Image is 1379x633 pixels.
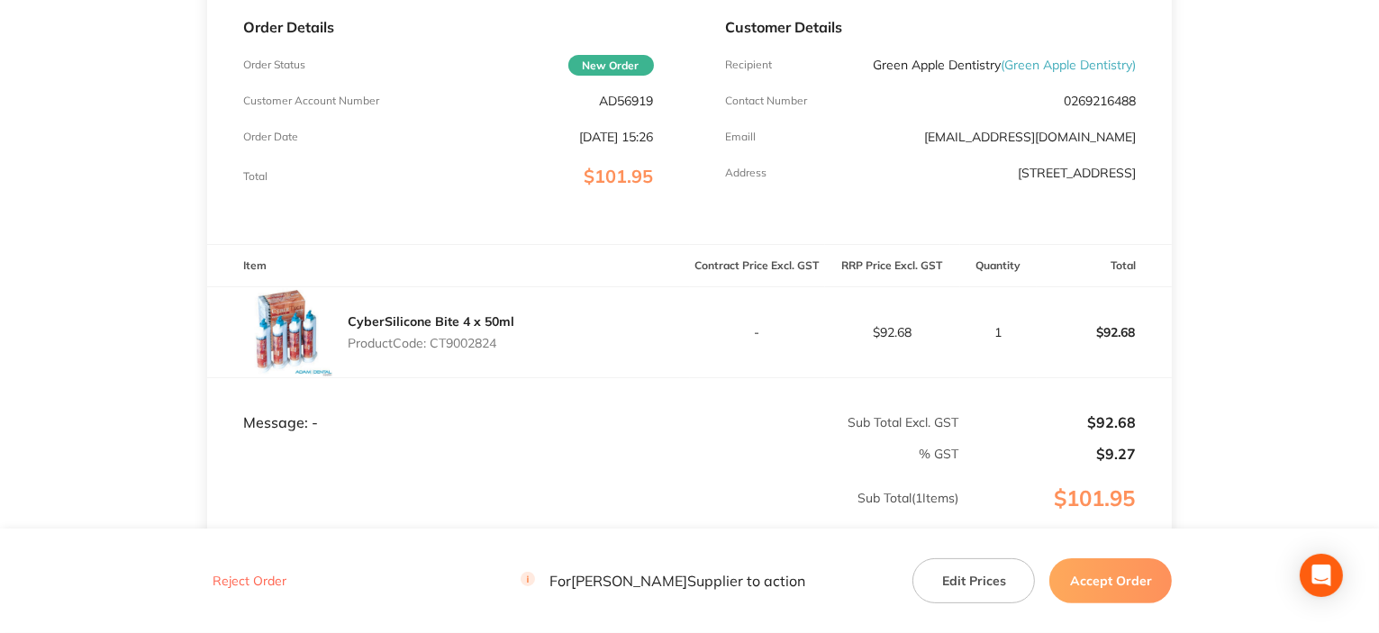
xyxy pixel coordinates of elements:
p: 1 [961,325,1037,339]
th: Total [1037,245,1172,287]
p: Green Apple Dentistry [873,58,1136,72]
p: Sub Total Excl. GST [691,415,959,430]
img: OHhuYTMzag [243,287,333,377]
th: RRP Price Excl. GST [825,245,960,287]
p: $92.68 [1038,311,1171,354]
p: $92.68 [961,414,1137,430]
p: $9.27 [961,446,1137,462]
p: Contact Number [726,95,808,107]
span: New Order [568,55,654,76]
td: Message: - [207,377,690,431]
p: Customer Account Number [243,95,379,107]
p: Total [243,170,268,183]
p: Recipient [726,59,773,71]
p: % GST [208,447,959,461]
span: ( Green Apple Dentistry ) [1001,57,1136,73]
p: $101.95 [961,486,1172,547]
button: Reject Order [207,574,292,590]
p: [DATE] 15:26 [580,130,654,144]
p: Order Status [243,59,305,71]
p: Sub Total ( 1 Items) [208,491,959,541]
p: Order Date [243,131,298,143]
p: $92.68 [826,325,959,339]
th: Item [207,245,690,287]
p: Emaill [726,131,757,143]
p: Customer Details [726,19,1137,35]
a: CyberSilicone Bite 4 x 50ml [348,313,514,330]
span: $101.95 [585,165,654,187]
p: For [PERSON_NAME] Supplier to action [521,573,805,590]
p: AD56919 [600,94,654,108]
p: Order Details [243,19,654,35]
th: Quantity [960,245,1038,287]
p: 0269216488 [1064,94,1136,108]
div: Open Intercom Messenger [1300,554,1343,597]
p: Address [726,167,767,179]
th: Contract Price Excl. GST [690,245,825,287]
p: [STREET_ADDRESS] [1018,166,1136,180]
a: [EMAIL_ADDRESS][DOMAIN_NAME] [924,129,1136,145]
p: Product Code: CT9002824 [348,336,514,350]
p: - [691,325,824,339]
button: Accept Order [1049,558,1172,603]
button: Edit Prices [912,558,1035,603]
